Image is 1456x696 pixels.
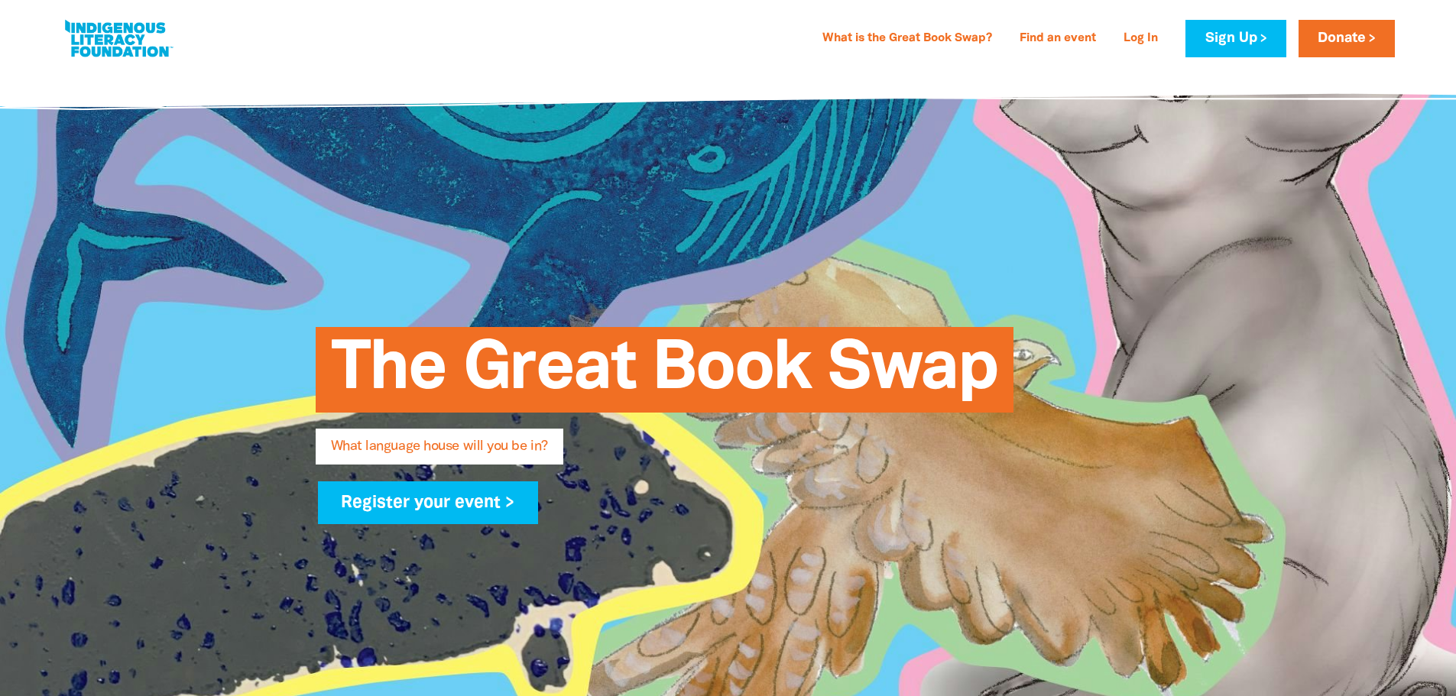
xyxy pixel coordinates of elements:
[1114,27,1167,51] a: Log In
[1299,20,1395,57] a: Donate
[1185,20,1286,57] a: Sign Up
[813,27,1001,51] a: What is the Great Book Swap?
[318,481,539,524] a: Register your event >
[331,338,998,413] span: The Great Book Swap
[331,440,548,465] span: What language house will you be in?
[1010,27,1105,51] a: Find an event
